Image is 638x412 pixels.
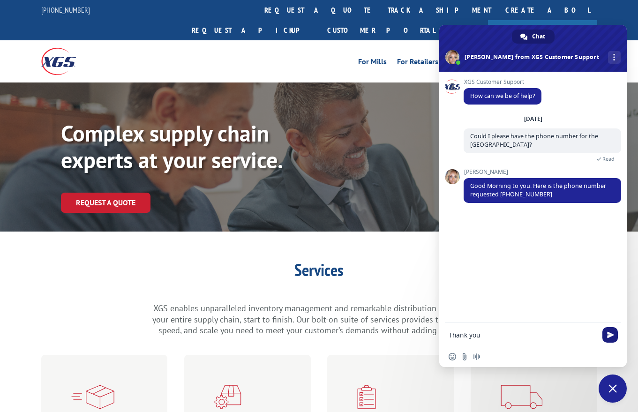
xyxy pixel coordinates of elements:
span: Send a file [461,353,468,360]
a: Request a Quote [61,193,150,213]
span: Read [602,156,615,162]
a: Request a pickup [185,20,320,40]
a: Agent [442,20,488,40]
a: [PHONE_NUMBER] [41,5,90,15]
img: xgs-icon-specialized-ltl-red [71,385,114,409]
img: xgs-icon-warehouseing-cutting-fulfillment-red [214,385,241,409]
textarea: Compose your message... [449,331,597,339]
a: For Mills [358,58,387,68]
div: More channels [608,51,621,64]
img: xgs-icon-transportation-forms-red [501,385,542,409]
span: Could I please have the phone number for the [GEOGRAPHIC_DATA]? [470,132,598,149]
a: Customer Portal [320,20,442,40]
a: For Retailers [397,58,438,68]
span: Chat [532,30,545,44]
span: Send [602,327,618,343]
div: Close chat [599,375,627,403]
span: Good Morning to you. Here is the phone number requested [PHONE_NUMBER] [470,182,606,198]
span: Audio message [473,353,480,360]
span: Insert an emoji [449,353,456,360]
p: XGS enables unparalleled inventory management and remarkable distribution efficiency for your ent... [150,303,488,336]
p: Complex supply chain experts at your service. [61,120,342,174]
div: Chat [512,30,555,44]
div: [DATE] [524,116,542,122]
img: xgs-icon-custom-logistics-solutions-red [357,385,376,409]
a: Join Our Team [488,20,597,40]
span: How can we be of help? [470,92,535,100]
h1: Services [150,262,488,283]
span: XGS Customer Support [464,79,541,85]
span: [PERSON_NAME] [464,169,621,175]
